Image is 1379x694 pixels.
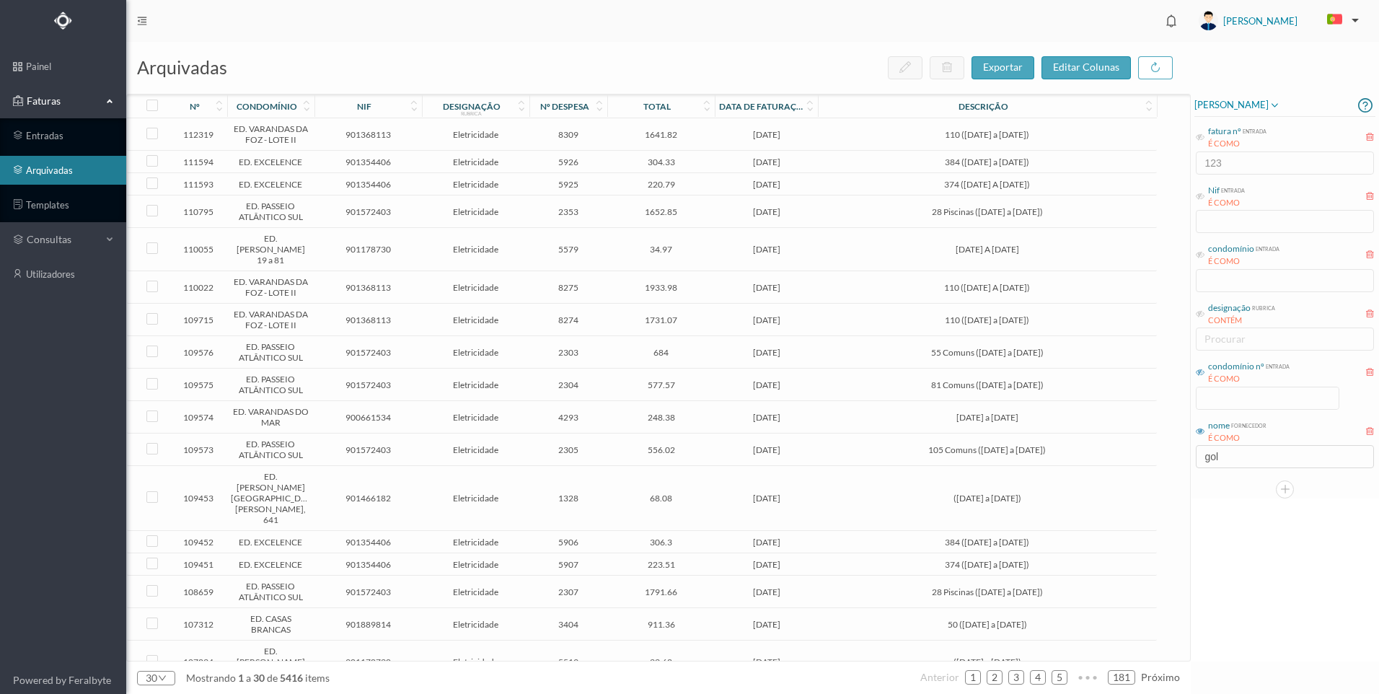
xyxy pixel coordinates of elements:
span: ED. PASSEIO ATLÂNTICO SUL [231,581,310,602]
span: 374 ([DATE] a [DATE]) [821,559,1153,570]
span: 901572403 [318,206,418,217]
span: [DATE] [718,315,814,325]
span: ED. PASSEIO ATLÂNTICO SUL [231,374,310,395]
span: 81 Comuns ([DATE] a [DATE]) [821,379,1153,390]
span: Eletricidade [426,656,526,667]
span: 110 ([DATE] a [DATE]) [821,129,1153,140]
span: Eletricidade [426,206,526,217]
span: 109573 [173,444,224,455]
div: É COMO [1208,255,1279,268]
span: próximo [1141,671,1180,683]
span: anterior [920,671,959,683]
li: 3 [1008,670,1024,685]
div: É COMO [1208,373,1290,385]
span: [DATE] [718,379,814,390]
span: 5519 [533,656,604,667]
span: [DATE] [718,347,814,358]
span: 248.38 [611,412,711,423]
div: nº despesa [540,101,589,112]
li: 4 [1030,670,1046,685]
span: 901466182 [318,493,418,504]
span: [DATE] [718,179,814,190]
span: 1328 [533,493,604,504]
span: mostrando [186,672,236,684]
i: icon: down [157,674,167,682]
span: 911.36 [611,619,711,630]
div: rubrica [461,110,482,116]
a: 3 [1009,667,1023,688]
span: 109715 [173,315,224,325]
span: Eletricidade [426,493,526,504]
div: entrada [1220,184,1245,195]
span: a [246,672,251,684]
li: 5 [1052,670,1067,685]
span: Eletricidade [426,129,526,140]
a: 5 [1052,667,1067,688]
span: 8274 [533,315,604,325]
li: Página Seguinte [1141,666,1180,689]
span: 1791.66 [611,587,711,597]
span: 110795 [173,206,224,217]
div: fornecedor [1230,419,1266,430]
img: Logo [54,12,72,30]
span: ED. VARANDAS DA FOZ - LOTE II [231,276,310,298]
div: condomínio [1208,242,1254,255]
span: 220.79 [611,179,711,190]
span: 107234 [173,656,224,667]
div: entrada [1264,360,1290,371]
span: ED. [PERSON_NAME][GEOGRAPHIC_DATA][PERSON_NAME], 641 [231,471,310,525]
span: 3404 [533,619,604,630]
div: CONTÉM [1208,315,1275,327]
div: É COMO [1208,432,1266,444]
span: 2307 [533,587,604,597]
span: ED. PASSEIO ATLÂNTICO SUL [231,201,310,222]
span: [DATE] [718,282,814,293]
span: 223.51 [611,559,711,570]
span: 8275 [533,282,604,293]
i: icon: question-circle-o [1358,94,1373,116]
li: Página Anterior [920,666,959,689]
div: É COMO [1208,138,1266,150]
span: Eletricidade [426,179,526,190]
span: Faturas [23,94,102,108]
span: 109452 [173,537,224,548]
span: 107312 [173,619,224,630]
span: Eletricidade [426,379,526,390]
span: 109576 [173,347,224,358]
span: Eletricidade [426,157,526,167]
span: [DATE] [718,559,814,570]
span: 1731.07 [611,315,711,325]
span: 5579 [533,244,604,255]
div: designação [443,101,501,112]
div: designação [1208,302,1251,315]
div: fatura nº [1208,125,1241,138]
span: ED. VARANDAS DA FOZ - LOTE II [231,123,310,145]
span: [DATE] a [DATE] [821,412,1153,423]
span: [DATE] A [DATE] [821,244,1153,255]
span: ED. CASAS BRANCAS [231,613,310,635]
span: exportar [983,61,1023,73]
span: 901368113 [318,315,418,325]
span: 5907 [533,559,604,570]
span: 111593 [173,179,224,190]
span: ED. EXCELENCE [231,537,310,548]
span: [DATE] [718,412,814,423]
div: rubrica [1251,302,1275,312]
span: ED. [PERSON_NAME] 19 a 81 [231,233,310,265]
span: [PERSON_NAME] [1194,97,1280,114]
div: entrada [1254,242,1279,253]
span: 901572403 [318,347,418,358]
span: 5926 [533,157,604,167]
a: 181 [1109,667,1135,688]
a: 4 [1031,667,1045,688]
span: 110055 [173,244,224,255]
span: 110022 [173,282,224,293]
a: 2 [987,667,1002,688]
span: [DATE] [718,244,814,255]
span: Eletricidade [426,412,526,423]
span: 5416 [278,672,305,684]
span: Eletricidade [426,244,526,255]
i: icon: menu-fold [137,16,147,26]
span: 68.08 [611,493,711,504]
li: Avançar 5 Páginas [1073,666,1102,689]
